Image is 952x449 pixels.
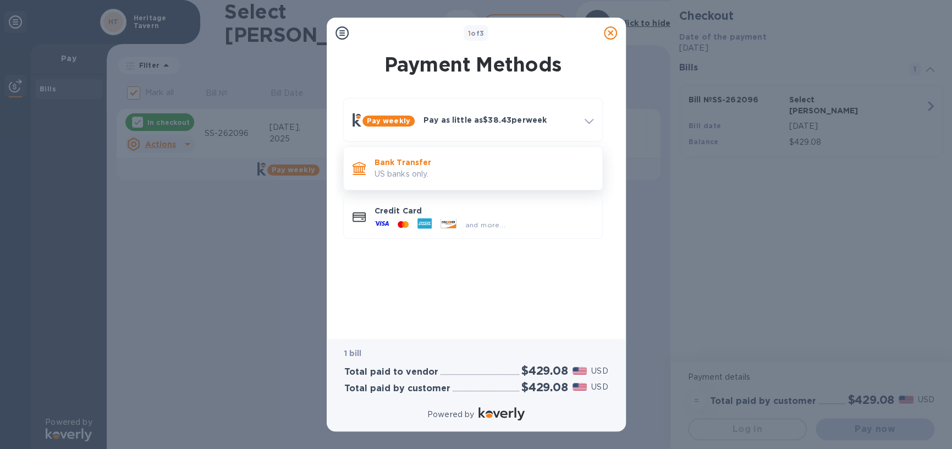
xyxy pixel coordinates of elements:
[591,365,608,377] p: USD
[375,157,593,168] p: Bank Transfer
[375,205,593,216] p: Credit Card
[367,117,410,125] b: Pay weekly
[573,383,587,391] img: USD
[341,53,605,76] h1: Payment Methods
[344,349,362,358] b: 1 bill
[573,367,587,375] img: USD
[375,168,593,180] p: US banks only.
[521,380,568,394] h2: $429.08
[468,29,471,37] span: 1
[465,221,505,229] span: and more...
[478,407,525,420] img: Logo
[423,114,576,125] p: Pay as little as $38.43 per week
[344,367,438,377] h3: Total paid to vendor
[468,29,485,37] b: of 3
[521,364,568,377] h2: $429.08
[344,384,450,394] h3: Total paid by customer
[427,409,474,420] p: Powered by
[591,381,608,393] p: USD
